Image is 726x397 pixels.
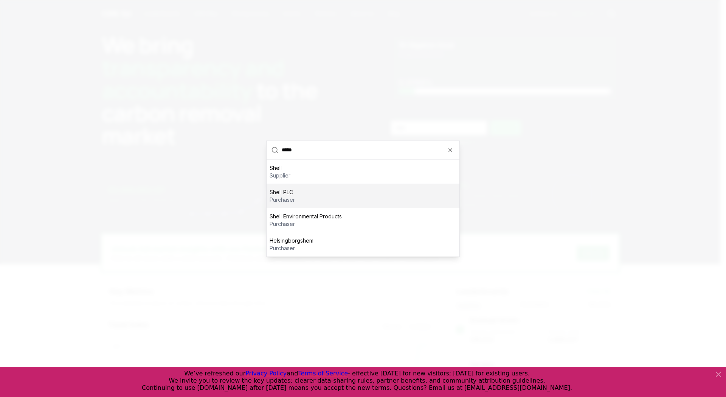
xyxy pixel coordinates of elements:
p: purchaser [270,196,295,203]
p: purchaser [270,220,342,227]
p: Helsingborgshem [270,237,313,244]
p: Shell PLC [270,188,295,196]
p: Shell Environmental Products [270,212,342,220]
p: purchaser [270,244,313,252]
p: Shell [270,164,290,171]
p: supplier [270,171,290,179]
